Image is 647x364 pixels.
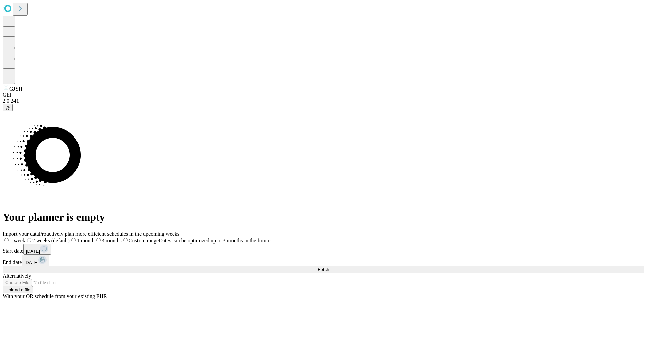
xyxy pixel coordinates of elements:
span: 1 month [77,238,95,243]
button: [DATE] [22,255,49,266]
input: 2 weeks (default) [27,238,31,242]
button: @ [3,104,13,111]
span: Proactively plan more efficient schedules in the upcoming weeks. [39,231,181,237]
span: 1 week [10,238,25,243]
input: 1 month [71,238,76,242]
span: 3 months [102,238,122,243]
button: [DATE] [23,244,51,255]
h1: Your planner is empty [3,211,644,223]
span: 2 weeks (default) [32,238,70,243]
div: End date [3,255,644,266]
span: [DATE] [26,249,40,254]
span: Import your data [3,231,39,237]
span: Dates can be optimized up to 3 months in the future. [159,238,272,243]
span: Custom range [129,238,159,243]
span: Alternatively [3,273,31,279]
span: GJSH [9,86,22,92]
input: 3 months [96,238,101,242]
div: GEI [3,92,644,98]
span: With your OR schedule from your existing EHR [3,293,107,299]
span: [DATE] [24,260,38,265]
span: @ [5,105,10,110]
button: Fetch [3,266,644,273]
input: 1 week [4,238,9,242]
button: Upload a file [3,286,33,293]
input: Custom rangeDates can be optimized up to 3 months in the future. [123,238,128,242]
span: Fetch [318,267,329,272]
div: 2.0.241 [3,98,644,104]
div: Start date [3,244,644,255]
